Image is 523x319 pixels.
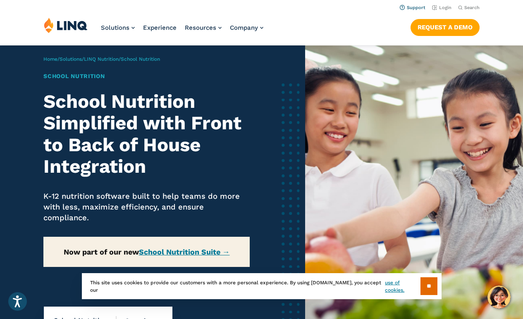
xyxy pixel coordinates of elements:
button: Hello, have a question? Let’s chat. [487,286,511,309]
span: / / / [43,56,160,62]
a: Home [43,56,57,62]
nav: Primary Navigation [101,17,263,45]
a: Experience [143,24,177,31]
strong: Now part of our new [64,248,230,256]
span: School Nutrition [121,56,160,62]
a: Company [230,24,263,31]
div: This site uses cookies to provide our customers with a more personal experience. By using [DOMAIN... [82,273,442,299]
a: LINQ Nutrition [84,56,119,62]
button: Open Search Bar [458,5,480,11]
nav: Button Navigation [411,17,480,36]
p: K-12 nutrition software built to help teams do more with less, maximize efficiency, and ensure co... [43,191,249,224]
span: Company [230,24,258,31]
span: Solutions [101,24,129,31]
span: Search [464,5,480,10]
a: Request a Demo [411,19,480,36]
h1: School Nutrition [43,72,249,81]
a: Support [400,5,425,10]
a: use of cookies. [385,279,420,294]
a: School Nutrition Suite → [139,248,230,256]
a: Login [432,5,451,10]
a: Solutions [101,24,135,31]
a: Solutions [60,56,82,62]
a: Resources [185,24,222,31]
h2: School Nutrition Simplified with Front to Back of House Integration [43,91,249,178]
img: LINQ | K‑12 Software [44,17,88,33]
span: Resources [185,24,216,31]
